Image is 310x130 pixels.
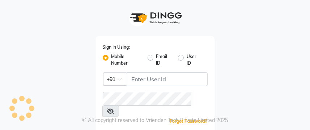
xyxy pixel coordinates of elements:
[103,44,130,50] label: Sign In Using:
[187,53,201,66] label: User ID
[127,72,208,86] input: Username
[156,53,173,66] label: Email ID
[103,92,191,106] input: Username
[126,7,184,29] img: logo1.svg
[111,53,142,66] label: Mobile Number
